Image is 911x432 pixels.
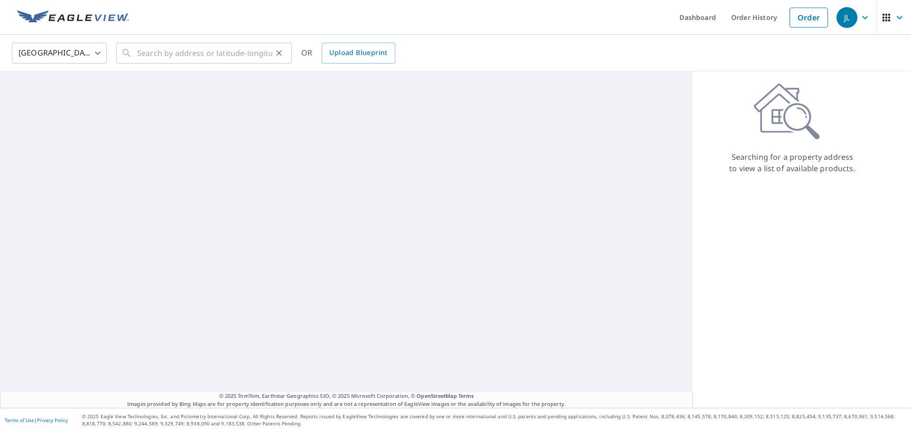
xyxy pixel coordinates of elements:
span: © 2025 TomTom, Earthstar Geographics SIO, © 2025 Microsoft Corporation, © [219,392,474,400]
input: Search by address or latitude-longitude [137,40,272,66]
a: Privacy Policy [37,417,68,423]
p: © 2025 Eagle View Technologies, Inc. and Pictometry International Corp. All Rights Reserved. Repo... [82,413,906,427]
span: Upload Blueprint [329,47,387,59]
button: Clear [272,46,286,60]
a: Upload Blueprint [322,43,395,64]
a: OpenStreetMap [417,392,456,399]
p: Searching for a property address to view a list of available products. [729,151,856,174]
a: Terms [458,392,474,399]
div: [GEOGRAPHIC_DATA] [12,40,107,66]
img: EV Logo [17,10,129,25]
a: Order [790,8,828,28]
div: OR [301,43,395,64]
a: Terms of Use [5,417,34,423]
p: | [5,417,68,423]
div: JL [837,7,857,28]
